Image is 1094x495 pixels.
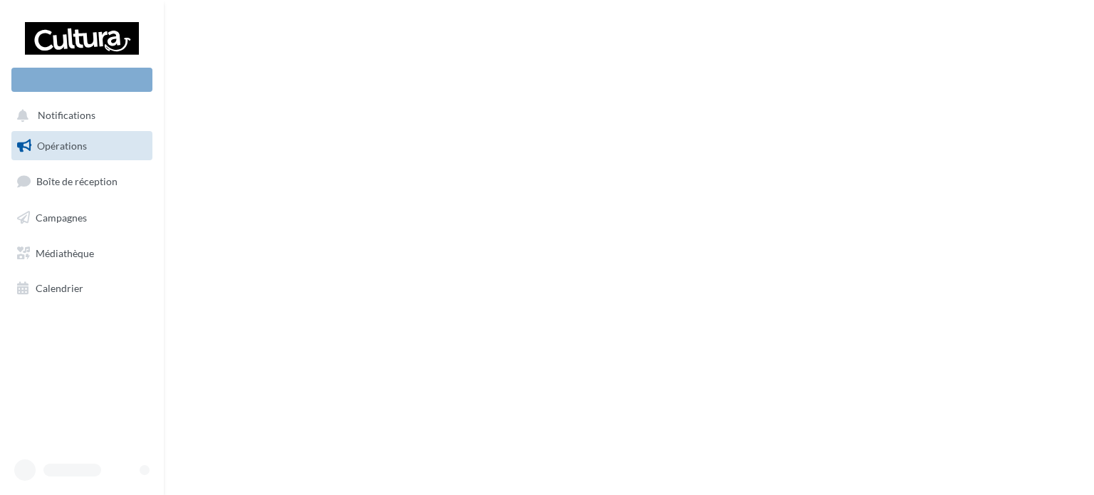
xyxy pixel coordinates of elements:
a: Boîte de réception [9,166,155,197]
span: Notifications [38,110,95,122]
div: Nouvelle campagne [11,68,152,92]
a: Campagnes [9,203,155,233]
span: Calendrier [36,282,83,294]
span: Boîte de réception [36,175,118,187]
a: Opérations [9,131,155,161]
span: Médiathèque [36,246,94,259]
a: Calendrier [9,273,155,303]
span: Campagnes [36,212,87,224]
a: Médiathèque [9,239,155,269]
span: Opérations [37,140,87,152]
